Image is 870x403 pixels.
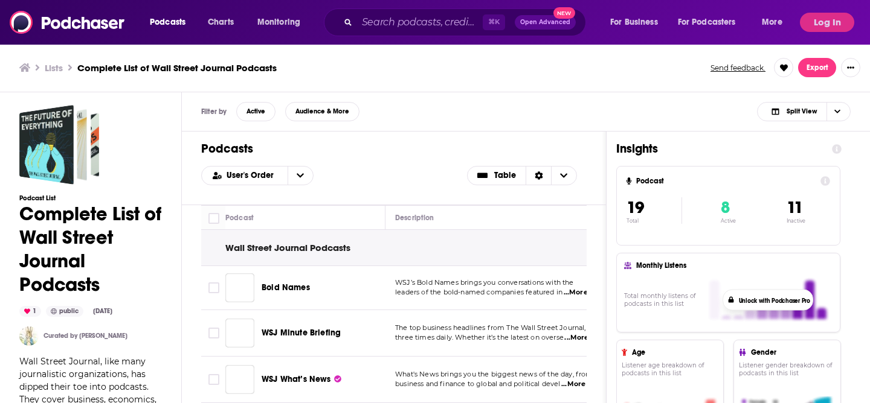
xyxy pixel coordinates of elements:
button: Audience & More [285,102,359,121]
button: open menu [670,13,753,32]
span: WSJ What’s News [262,374,331,384]
span: leaders of the bold-named companies featured in [395,288,562,296]
div: 1 [19,306,41,317]
a: Bold Names [262,282,310,294]
tr: Wall Street Journal Podcasts [225,242,350,253]
span: Bold Names [262,282,310,293]
span: What's News brings you the biggest news of the day, from [395,370,593,378]
a: Bold Names [225,273,254,302]
div: [DATE] [88,306,117,316]
span: 8 [721,197,730,218]
h4: Monthly Listens [636,261,827,270]
span: Charts [208,14,234,31]
div: Podcast [225,211,254,225]
div: public [46,306,83,317]
span: More [762,14,782,31]
span: Podcasts [150,14,185,31]
h4: Listener age breakdown of podcasts in this list [622,361,718,377]
span: ...More [564,288,588,297]
h1: Insights [616,141,822,156]
span: Toggle select row [208,282,219,293]
span: Split View [787,108,817,115]
span: Table [494,171,516,180]
span: Active [246,108,265,115]
h4: Listener gender breakdown of podcasts in this list [739,361,836,377]
div: Search podcasts, credits, & more... [335,8,598,36]
span: 11 [787,197,803,218]
span: Open Advanced [520,19,570,25]
span: three times daily. Whether it’s the latest on overse [395,333,564,341]
img: Podchaser - Follow, Share and Rate Podcasts [10,11,126,34]
span: 19 [627,197,644,218]
h4: Gender [751,348,831,357]
button: open menu [249,13,316,32]
a: WSJ Minute Briefing [262,327,341,339]
span: ...More [564,333,588,343]
button: Send feedback. [707,63,769,73]
span: business and finance to global and political devel [395,379,561,388]
a: Charts [200,13,241,32]
a: WSJ What’s News [262,373,341,386]
h3: Podcast List [19,194,162,202]
span: The top business headlines from The Wall Street Journal, [395,323,586,332]
button: open menu [753,13,797,32]
p: Active [721,218,736,224]
button: open menu [288,167,313,185]
h4: Total monthly listens of podcasts in this list [624,292,705,308]
h2: Choose List sort [201,166,314,185]
button: Choose View [757,102,851,121]
a: Curated by [PERSON_NAME] [43,332,127,340]
h3: Complete List of Wall Street Journal Podcasts [77,62,277,74]
span: Audience & More [295,108,349,115]
span: Toggle select row [208,374,219,385]
span: Toggle select row [208,328,219,338]
span: New [553,7,575,19]
button: Show More Button [841,58,860,77]
h4: Age [632,348,714,357]
button: Choose View [467,166,578,185]
button: open menu [602,13,673,32]
button: Unlock with Podchaser Pro [739,296,810,305]
button: Open AdvancedNew [515,15,576,30]
h1: Complete List of Wall Street Journal Podcasts [19,202,162,296]
div: Description [395,211,434,225]
button: Log In [800,13,854,32]
span: WSJ Minute Briefing [262,328,341,338]
a: WSJ Minute Briefing [225,319,254,347]
a: Complete List of Wall Street Journal Podcasts [19,105,99,185]
span: ⌘ K [483,14,505,30]
span: For Business [610,14,658,31]
a: Lists [45,62,63,74]
h4: Podcast [636,177,816,185]
img: peter_rabbit [19,326,39,346]
span: For Podcasters [678,14,736,31]
p: Inactive [787,218,805,224]
button: open menu [141,13,201,32]
input: Search podcasts, credits, & more... [357,13,483,32]
button: Export [798,58,836,77]
p: Total [627,218,681,224]
span: Monitoring [257,14,300,31]
button: open menu [202,171,288,180]
span: WSJ’s Bold Names brings you conversations with the [395,278,574,287]
div: Sort Direction [526,167,551,185]
span: User's Order [227,171,278,180]
button: Active [236,102,275,121]
a: WSJ What’s News [225,365,254,394]
h3: Filter by [201,107,227,116]
span: ...More [561,379,585,389]
h1: Podcasts [201,141,587,156]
